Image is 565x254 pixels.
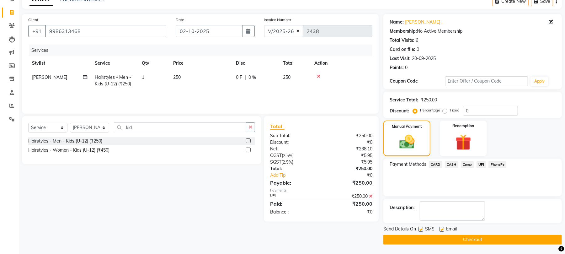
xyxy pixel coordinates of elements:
[450,132,476,152] img: _gift.svg
[321,132,377,139] div: ₹250.00
[270,159,281,165] span: SGST
[265,139,321,146] div: Discount:
[95,74,131,87] span: Hairstyles - Men - Kids (U-12) (₹250)
[270,188,372,193] div: Payments
[461,161,474,168] span: Comp
[265,132,321,139] div: Sub Total:
[283,153,292,158] span: 2.5%
[390,108,409,114] div: Discount:
[45,25,166,37] input: Search by Name/Mobile/Email/Code
[383,226,416,234] span: Send Details On
[390,19,404,25] div: Name:
[265,179,321,186] div: Payable:
[265,209,321,215] div: Balance :
[28,17,38,23] label: Client
[390,161,426,168] span: Payment Methods
[28,147,109,154] div: Hairstyles - Women - Kids (U-12) (₹450)
[265,200,321,208] div: Paid:
[390,78,445,84] div: Coupon Code
[425,226,434,234] span: SMS
[331,172,377,179] div: ₹0
[311,56,372,70] th: Action
[264,17,291,23] label: Invoice Number
[488,161,506,168] span: PhonePe
[321,209,377,215] div: ₹0
[283,74,290,80] span: 250
[445,161,458,168] span: CASH
[265,152,321,159] div: ( )
[392,124,422,129] label: Manual Payment
[91,56,138,70] th: Service
[265,165,321,172] div: Total:
[383,235,562,245] button: Checkout
[265,159,321,165] div: ( )
[245,74,246,81] span: |
[450,107,459,113] label: Fixed
[321,159,377,165] div: ₹5.95
[28,138,102,144] div: Hairstyles - Men - Kids (U-12) (₹250)
[477,161,486,168] span: UPI
[32,74,67,80] span: [PERSON_NAME]
[446,226,457,234] span: Email
[321,139,377,146] div: ₹0
[429,161,442,168] span: CARD
[138,56,169,70] th: Qty
[412,55,436,62] div: 20-09-2025
[248,74,256,81] span: 0 %
[279,56,311,70] th: Total
[173,74,181,80] span: 250
[405,19,442,25] a: [PERSON_NAME] .
[114,122,246,132] input: Search or Scan
[283,159,292,165] span: 2.5%
[321,193,377,200] div: ₹250.00
[390,55,411,62] div: Last Visit:
[29,45,377,56] div: Services
[390,28,556,35] div: No Active Membership
[321,179,377,186] div: ₹250.00
[169,56,232,70] th: Price
[390,204,415,211] div: Description:
[452,123,474,129] label: Redemption
[405,64,408,71] div: 0
[390,64,404,71] div: Points:
[236,74,242,81] span: 0 F
[321,152,377,159] div: ₹5.95
[395,133,419,151] img: _cash.svg
[265,146,321,152] div: Net:
[530,77,548,86] button: Apply
[176,17,184,23] label: Date
[390,46,415,53] div: Card on file:
[28,25,46,37] button: +91
[420,107,440,113] label: Percentage
[232,56,279,70] th: Disc
[265,172,331,179] a: Add Tip
[416,37,418,44] div: 6
[321,146,377,152] div: ₹238.10
[142,74,144,80] span: 1
[270,123,285,130] span: Total
[390,97,418,103] div: Service Total:
[390,28,417,35] div: Membership:
[321,165,377,172] div: ₹250.00
[417,46,419,53] div: 0
[421,97,437,103] div: ₹250.00
[265,193,321,200] div: UPI
[270,153,282,158] span: CGST
[321,200,377,208] div: ₹250.00
[390,37,414,44] div: Total Visits:
[28,56,91,70] th: Stylist
[445,76,528,86] input: Enter Offer / Coupon Code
